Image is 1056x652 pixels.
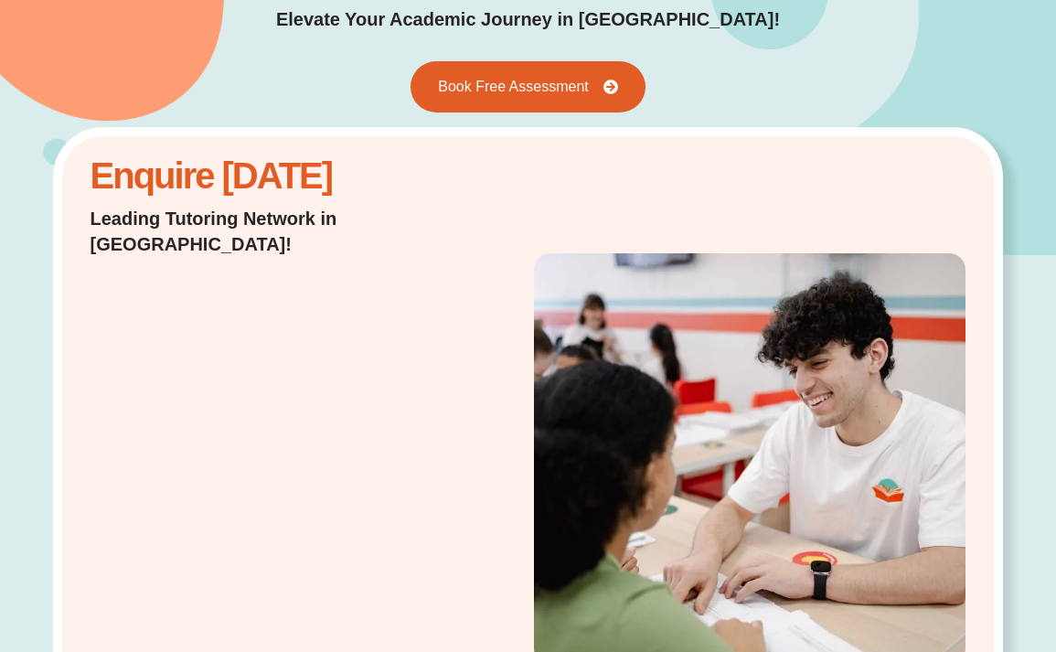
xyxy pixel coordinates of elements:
h2: Enquire [DATE] [91,165,425,187]
span: Book Free Assessment [438,80,589,94]
a: Book Free Assessment [411,61,645,112]
p: Elevate Your Academic Journey in [GEOGRAPHIC_DATA]! [276,5,780,34]
p: Leading Tutoring Network in [GEOGRAPHIC_DATA]! [91,206,425,257]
